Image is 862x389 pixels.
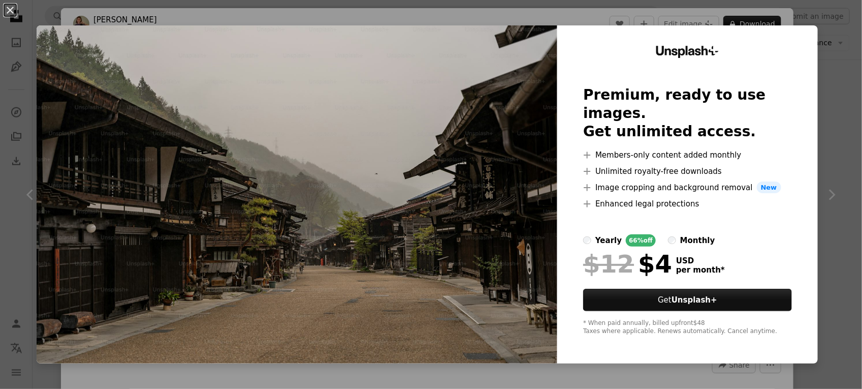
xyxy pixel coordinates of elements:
[583,236,591,245] input: yearly66%off
[672,295,717,305] strong: Unsplash+
[668,236,676,245] input: monthly
[583,251,634,277] span: $12
[676,265,725,275] span: per month *
[583,149,792,161] li: Members-only content added monthly
[583,251,672,277] div: $4
[757,182,781,194] span: New
[583,182,792,194] li: Image cropping and background removal
[583,198,792,210] li: Enhanced legal protections
[595,234,622,247] div: yearly
[583,289,792,311] button: GetUnsplash+
[680,234,715,247] div: monthly
[626,234,656,247] div: 66% off
[676,256,725,265] span: USD
[583,165,792,177] li: Unlimited royalty-free downloads
[583,319,792,336] div: * When paid annually, billed upfront $48 Taxes where applicable. Renews automatically. Cancel any...
[583,86,792,141] h2: Premium, ready to use images. Get unlimited access.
